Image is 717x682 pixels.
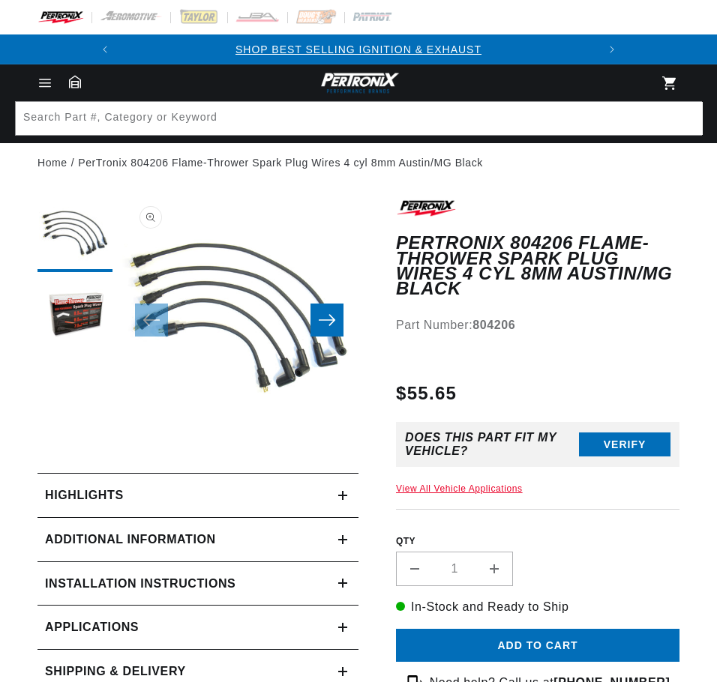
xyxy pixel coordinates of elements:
button: Add to cart [396,629,679,663]
button: Translation missing: en.sections.announcements.next_announcement [597,34,627,64]
span: $55.65 [396,380,457,407]
button: Translation missing: en.sections.announcements.previous_announcement [90,34,120,64]
label: QTY [396,535,679,548]
div: 1 of 2 [120,41,597,58]
summary: Additional Information [37,518,358,561]
a: Garage: 0 item(s) [69,75,81,88]
a: View All Vehicle Applications [396,483,523,494]
button: Slide right [310,304,343,337]
span: Applications [45,618,139,637]
h2: Additional Information [45,530,216,549]
a: PerTronix 804206 Flame-Thrower Spark Plug Wires 4 cyl 8mm Austin/MG Black [78,154,483,171]
button: Load image 2 in gallery view [37,280,112,354]
div: Part Number: [396,316,679,335]
summary: Highlights [37,474,358,517]
button: Load image 1 in gallery view [37,197,112,272]
input: Search Part #, Category or Keyword [16,102,703,135]
summary: Installation instructions [37,562,358,606]
h1: PerTronix 804206 Flame-Thrower Spark Plug Wires 4 cyl 8mm Austin/MG Black [396,235,679,297]
h2: Highlights [45,486,124,505]
h2: Installation instructions [45,574,235,594]
summary: Menu [28,75,61,91]
button: Verify [579,432,670,456]
p: In-Stock and Ready to Ship [396,597,679,617]
button: Slide left [135,304,168,337]
img: Pertronix [317,70,400,95]
div: Does This part fit My vehicle? [405,431,579,458]
h2: Shipping & Delivery [45,662,186,681]
media-gallery: Gallery Viewer [37,197,358,443]
button: Search Part #, Category or Keyword [668,102,701,135]
nav: breadcrumbs [37,154,679,171]
div: Announcement [120,41,597,58]
strong: 804206 [472,319,515,331]
a: Applications [37,606,358,650]
a: Home [37,154,67,171]
a: SHOP BEST SELLING IGNITION & EXHAUST [235,43,481,55]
